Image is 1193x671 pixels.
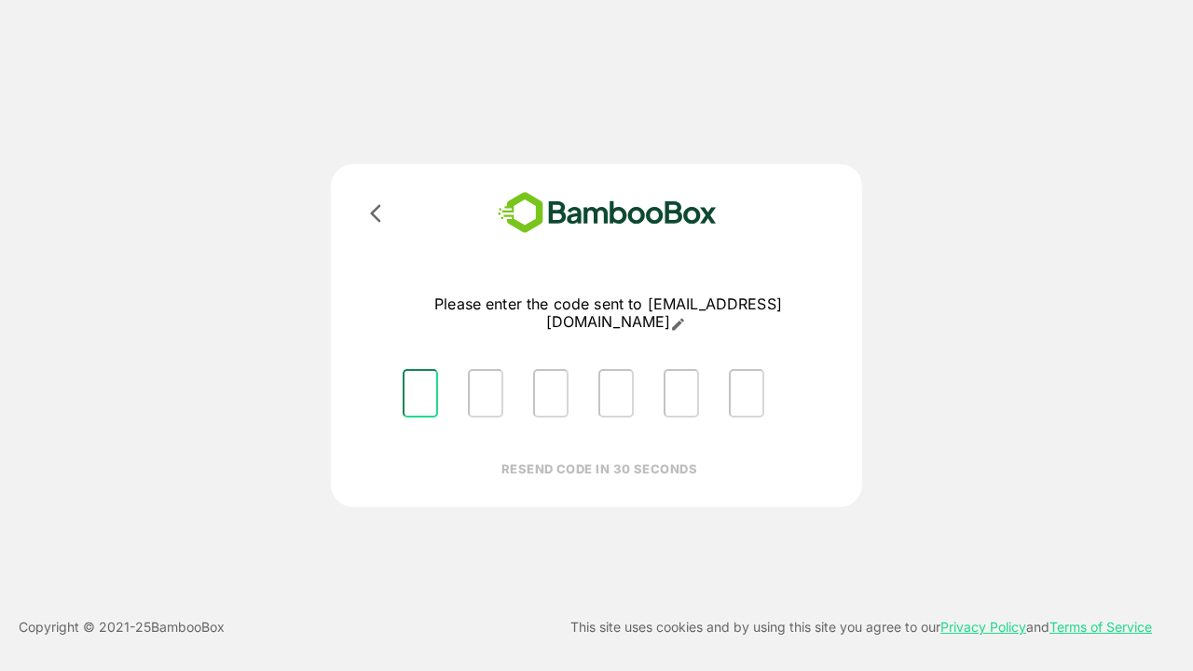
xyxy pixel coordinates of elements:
p: Please enter the code sent to [EMAIL_ADDRESS][DOMAIN_NAME] [388,295,829,332]
a: Privacy Policy [940,619,1026,635]
a: Terms of Service [1049,619,1152,635]
p: Copyright © 2021- 25 BambooBox [19,616,225,638]
input: Please enter OTP character 3 [533,369,569,418]
input: Please enter OTP character 1 [403,369,438,418]
input: Please enter OTP character 6 [729,369,764,418]
input: Please enter OTP character 4 [598,369,634,418]
input: Please enter OTP character 5 [664,369,699,418]
img: bamboobox [471,186,744,240]
p: This site uses cookies and by using this site you agree to our and [570,616,1152,638]
input: Please enter OTP character 2 [468,369,503,418]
